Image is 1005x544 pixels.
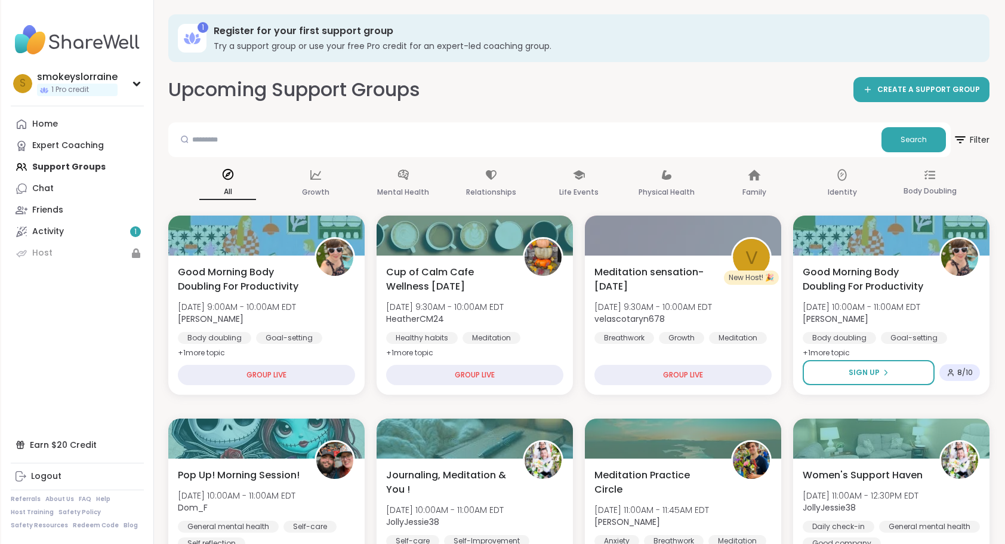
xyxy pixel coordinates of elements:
div: Meditation [709,332,767,344]
span: Good Morning Body Doubling For Productivity [803,265,926,294]
a: Help [96,495,110,503]
b: JollyJessie38 [386,516,439,528]
p: Identity [828,185,857,199]
a: Chat [11,178,144,199]
button: Search [881,127,946,152]
p: Physical Health [639,185,695,199]
div: Daily check-in [803,521,874,533]
span: [DATE] 10:00AM - 11:00AM EDT [178,490,295,502]
a: CREATE A SUPPORT GROUP [853,77,989,102]
span: Journaling, Meditation & You ! [386,468,510,497]
div: Expert Coaching [32,140,104,152]
img: Nicholas [733,442,770,479]
img: Adrienne_QueenOfTheDawn [941,239,978,276]
a: Referrals [11,495,41,503]
a: Host [11,242,144,264]
b: [PERSON_NAME] [178,313,243,325]
div: GROUP LIVE [386,365,563,385]
span: [DATE] 11:00AM - 11:45AM EDT [594,504,709,516]
div: General mental health [178,521,279,533]
b: velascotaryn678 [594,313,665,325]
a: Host Training [11,508,54,517]
div: New Host! 🎉 [724,271,779,285]
b: [PERSON_NAME] [803,313,868,325]
div: Home [32,118,58,130]
button: Filter [953,122,989,157]
div: Goal-setting [256,332,322,344]
span: [DATE] 9:30AM - 10:00AM EDT [386,301,504,313]
div: Body doubling [178,332,251,344]
button: Sign Up [803,360,935,385]
a: Blog [124,521,138,530]
span: [DATE] 10:00AM - 11:00AM EDT [386,504,504,516]
p: Life Events [559,185,599,199]
img: JollyJessie38 [525,442,562,479]
a: Expert Coaching [11,135,144,156]
span: Meditation sensation-[DATE] [594,265,718,294]
div: Friends [32,204,63,216]
div: Chat [32,183,54,195]
div: 1 [198,22,208,33]
p: All [199,185,256,200]
img: Dom_F [316,442,353,479]
span: Sign Up [849,367,880,378]
span: Meditation Practice Circle [594,468,718,497]
a: Redeem Code [73,521,119,530]
a: Logout [11,466,144,487]
span: v [745,244,758,272]
span: CREATE A SUPPORT GROUP [877,85,980,95]
span: 8 / 10 [957,368,973,377]
img: HeatherCM24 [525,239,562,276]
a: Activity1 [11,221,144,242]
span: 1 Pro credit [51,85,89,95]
span: 1 [134,227,137,237]
h3: Register for your first support group [214,24,973,38]
div: Earn $20 Credit [11,434,144,456]
div: Breathwork [594,332,654,344]
div: smokeyslorraine [37,70,118,84]
p: Body Doubling [904,184,957,198]
img: JollyJessie38 [941,442,978,479]
span: [DATE] 10:00AM - 11:00AM EDT [803,301,920,313]
span: Cup of Calm Cafe Wellness [DATE] [386,265,510,294]
div: Body doubling [803,332,876,344]
a: Home [11,113,144,135]
span: Women's Support Haven [803,468,923,482]
b: [PERSON_NAME] [594,516,660,528]
h2: Upcoming Support Groups [168,76,420,103]
b: JollyJessie38 [803,502,856,514]
a: FAQ [79,495,91,503]
b: HeatherCM24 [386,313,444,325]
div: General mental health [879,521,980,533]
div: Host [32,247,53,259]
a: Friends [11,199,144,221]
img: Adrienne_QueenOfTheDawn [316,239,353,276]
h3: Try a support group or use your free Pro credit for an expert-led coaching group. [214,40,973,52]
b: Dom_F [178,502,208,514]
p: Growth [302,185,329,199]
div: Self-care [283,521,337,533]
a: Safety Resources [11,521,68,530]
span: s [20,76,26,91]
a: Safety Policy [58,508,101,517]
p: Family [742,185,766,199]
div: Activity [32,226,64,238]
img: ShareWell Nav Logo [11,19,144,61]
p: Relationships [466,185,516,199]
span: [DATE] 9:30AM - 10:00AM EDT [594,301,712,313]
span: Search [901,134,927,145]
span: Filter [953,125,989,154]
div: GROUP LIVE [178,365,355,385]
div: Meditation [463,332,520,344]
span: [DATE] 11:00AM - 12:30PM EDT [803,490,918,502]
div: GROUP LIVE [594,365,772,385]
div: Healthy habits [386,332,458,344]
div: Logout [31,471,61,482]
div: Goal-setting [881,332,947,344]
a: About Us [45,495,74,503]
span: Good Morning Body Doubling For Productivity [178,265,301,294]
span: Pop Up! Morning Session! [178,468,300,482]
p: Mental Health [377,185,429,199]
span: [DATE] 9:00AM - 10:00AM EDT [178,301,296,313]
div: Growth [659,332,704,344]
